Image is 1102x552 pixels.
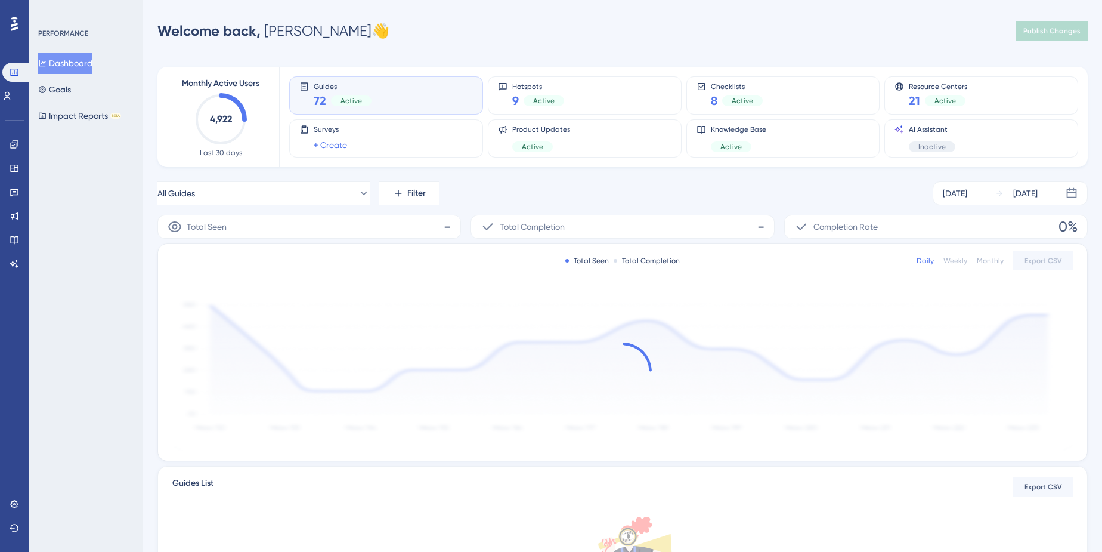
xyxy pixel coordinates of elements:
div: Monthly [977,256,1004,266]
span: Export CSV [1024,482,1062,492]
div: [DATE] [943,186,967,201]
button: All Guides [157,181,370,205]
span: Active [522,142,543,152]
div: Weekly [943,256,967,266]
button: Dashboard [38,53,92,74]
span: Filter [407,186,426,201]
span: Guides List [172,476,213,498]
span: Active [732,96,753,106]
div: BETA [110,113,121,119]
div: [DATE] [1013,186,1038,201]
span: Monthly Active Users [182,76,259,91]
span: Active [720,142,742,152]
span: Surveys [314,125,347,134]
span: All Guides [157,186,195,201]
button: Impact ReportsBETA [38,105,121,127]
button: Filter [379,181,439,205]
span: Inactive [918,142,946,152]
span: Export CSV [1024,256,1062,266]
span: Product Updates [512,125,570,134]
span: Completion Rate [813,220,878,234]
span: 72 [314,92,326,109]
span: 0% [1058,217,1078,236]
span: Active [533,96,555,106]
div: Total Seen [565,256,609,266]
span: Active [934,96,956,106]
span: Resource Centers [909,82,967,90]
span: 9 [512,92,519,109]
span: Active [340,96,362,106]
button: Publish Changes [1016,21,1088,41]
span: Welcome back, [157,22,261,39]
div: [PERSON_NAME] 👋 [157,21,389,41]
text: 4,922 [210,113,232,125]
div: Daily [917,256,934,266]
span: - [444,217,451,236]
span: Publish Changes [1023,26,1081,36]
div: Total Completion [614,256,680,266]
span: Guides [314,82,372,90]
span: - [757,217,764,236]
span: 8 [711,92,717,109]
span: Total Seen [187,220,227,234]
span: 21 [909,92,920,109]
span: Knowledge Base [711,125,766,134]
span: AI Assistant [909,125,955,134]
button: Goals [38,79,71,100]
span: Total Completion [500,220,565,234]
button: Export CSV [1013,477,1073,497]
div: PERFORMANCE [38,29,88,38]
a: + Create [314,138,347,152]
button: Export CSV [1013,251,1073,270]
span: Hotspots [512,82,564,90]
span: Checklists [711,82,763,90]
span: Last 30 days [200,148,242,158]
